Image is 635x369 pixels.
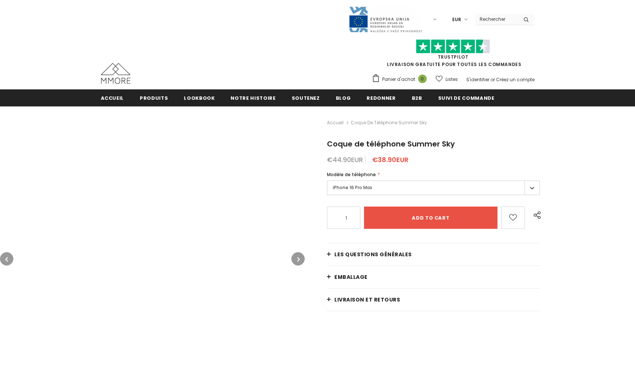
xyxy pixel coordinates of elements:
[438,95,495,102] span: Suivi de commande
[327,243,540,266] a: Les questions générales
[416,39,490,54] img: Faites confiance aux étoiles pilotes
[231,95,275,102] span: Notre histoire
[367,95,396,102] span: Redonner
[327,181,540,195] label: iPhone 16 Pro Max
[292,95,320,102] span: soutenez
[101,63,130,84] img: Cas MMORE
[336,95,351,102] span: Blog
[336,89,351,106] a: Blog
[140,89,168,106] a: Produits
[348,16,423,22] a: Javni Razpis
[496,76,535,83] a: Créez un compte
[334,296,400,303] span: Livraison et retours
[438,89,495,106] a: Suivi de commande
[140,95,168,102] span: Produits
[334,273,368,281] span: EMBALLAGE
[372,155,409,164] span: €38.90EUR
[412,95,422,102] span: B2B
[372,74,430,85] a: Panier d'achat 0
[184,89,215,106] a: Lookbook
[436,73,458,86] a: Listes
[327,155,363,164] span: €44.90EUR
[101,95,124,102] span: Accueil
[351,118,427,127] span: Coque de téléphone Summer Sky
[438,54,469,60] a: TrustPilot
[490,76,495,83] span: or
[327,266,540,288] a: EMBALLAGE
[184,95,215,102] span: Lookbook
[382,76,415,83] span: Panier d'achat
[334,251,412,258] span: Les questions générales
[367,89,396,106] a: Redonner
[466,76,489,83] a: S'identifier
[475,14,518,24] input: Search Site
[372,43,535,67] span: LIVRAISON GRATUITE POUR TOUTES LES COMMANDES
[327,139,455,149] span: Coque de téléphone Summer Sky
[412,89,422,106] a: B2B
[292,89,320,106] a: soutenez
[231,89,275,106] a: Notre histoire
[348,6,423,33] img: Javni Razpis
[452,16,461,23] span: EUR
[364,207,497,229] input: Add to cart
[101,89,124,106] a: Accueil
[418,75,427,83] span: 0
[327,289,540,311] a: Livraison et retours
[327,171,376,178] span: Modèle de téléphone
[446,76,458,83] span: Listes
[327,118,344,127] a: Accueil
